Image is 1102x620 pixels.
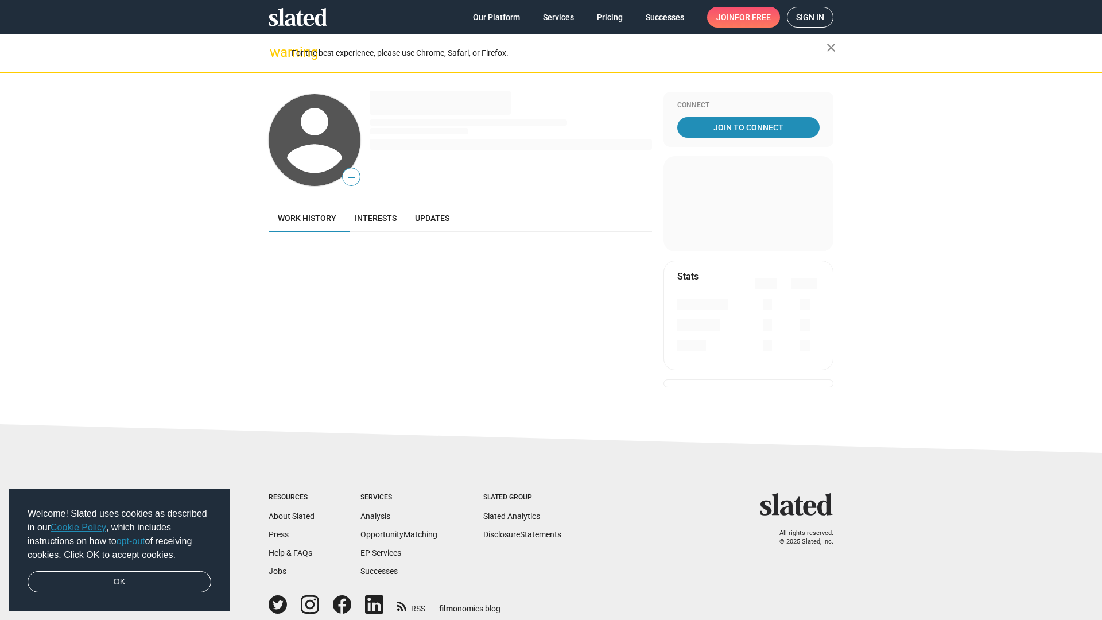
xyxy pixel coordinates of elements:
[360,511,390,521] a: Analysis
[767,529,833,546] p: All rights reserved. © 2025 Slated, Inc.
[415,214,449,223] span: Updates
[824,41,838,55] mat-icon: close
[355,214,397,223] span: Interests
[269,511,315,521] a: About Slated
[397,596,425,614] a: RSS
[269,567,286,576] a: Jobs
[787,7,833,28] a: Sign in
[677,101,820,110] div: Connect
[735,7,771,28] span: for free
[117,536,145,546] a: opt-out
[269,204,346,232] a: Work history
[360,567,398,576] a: Successes
[269,548,312,557] a: Help & FAQs
[270,45,284,59] mat-icon: warning
[360,530,437,539] a: OpportunityMatching
[28,507,211,562] span: Welcome! Slated uses cookies as described in our , which includes instructions on how to of recei...
[269,530,289,539] a: Press
[439,594,500,614] a: filmonomics blog
[406,204,459,232] a: Updates
[51,522,106,532] a: Cookie Policy
[464,7,529,28] a: Our Platform
[346,204,406,232] a: Interests
[677,270,699,282] mat-card-title: Stats
[680,117,817,138] span: Join To Connect
[473,7,520,28] span: Our Platform
[9,489,230,611] div: cookieconsent
[360,548,401,557] a: EP Services
[677,117,820,138] a: Join To Connect
[707,7,780,28] a: Joinfor free
[716,7,771,28] span: Join
[646,7,684,28] span: Successes
[637,7,693,28] a: Successes
[534,7,583,28] a: Services
[278,214,336,223] span: Work history
[292,45,826,61] div: For the best experience, please use Chrome, Safari, or Firefox.
[343,170,360,185] span: —
[269,493,315,502] div: Resources
[483,493,561,502] div: Slated Group
[588,7,632,28] a: Pricing
[597,7,623,28] span: Pricing
[796,7,824,27] span: Sign in
[483,511,540,521] a: Slated Analytics
[28,571,211,593] a: dismiss cookie message
[483,530,561,539] a: DisclosureStatements
[439,604,453,613] span: film
[543,7,574,28] span: Services
[360,493,437,502] div: Services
